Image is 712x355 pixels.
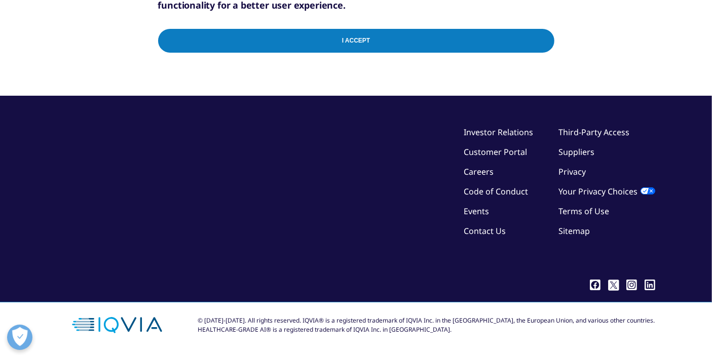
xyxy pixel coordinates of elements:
[559,186,655,197] a: Your Privacy Choices
[464,127,534,138] a: Investor Relations
[464,225,506,236] a: Contact Us
[559,206,610,217] a: Terms of Use
[464,146,528,157] a: Customer Portal
[198,316,655,334] div: © [DATE]-[DATE]. All rights reserved. IQVIA® is a registered trademark of IQVIA Inc. in the [GEOG...
[464,166,494,177] a: Careers
[559,166,586,177] a: Privacy
[7,325,32,350] button: Open Preferences
[158,29,554,53] input: I Accept
[559,146,595,157] a: Suppliers
[464,206,490,217] a: Events
[559,225,590,236] a: Sitemap
[559,127,630,138] a: Third-Party Access
[464,186,529,197] a: Code of Conduct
